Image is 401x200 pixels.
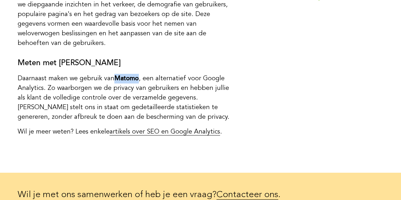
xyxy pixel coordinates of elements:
[18,127,231,137] p: Wil je meer weten? Lees enkele .
[114,75,139,82] b: Matomo
[18,74,231,122] p: Daarnaast maken we gebruik van , een alternatief voor Google Analytics. Zo waarborgen we de priva...
[217,190,278,200] a: Contacteer ons
[110,129,220,135] a: artikels over SEO en Google Analytics
[18,58,231,68] h4: Meten met [PERSON_NAME]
